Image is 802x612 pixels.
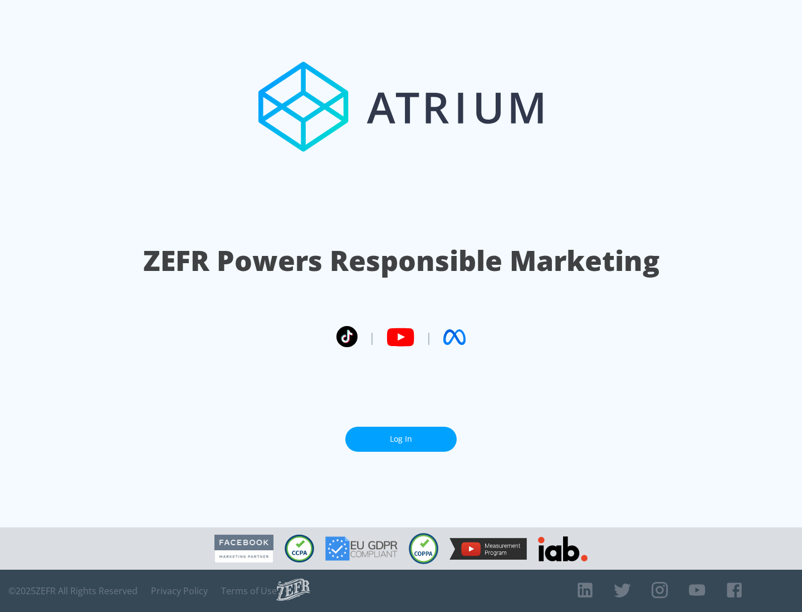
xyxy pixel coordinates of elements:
span: | [369,329,375,346]
img: YouTube Measurement Program [449,538,527,560]
a: Terms of Use [221,585,277,596]
span: | [426,329,432,346]
a: Privacy Policy [151,585,208,596]
img: IAB [538,536,588,561]
img: Facebook Marketing Partner [214,535,273,563]
img: CCPA Compliant [285,535,314,562]
a: Log In [345,427,457,452]
img: GDPR Compliant [325,536,398,561]
h1: ZEFR Powers Responsible Marketing [143,241,659,280]
img: COPPA Compliant [409,533,438,564]
span: © 2025 ZEFR All Rights Reserved [8,585,138,596]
